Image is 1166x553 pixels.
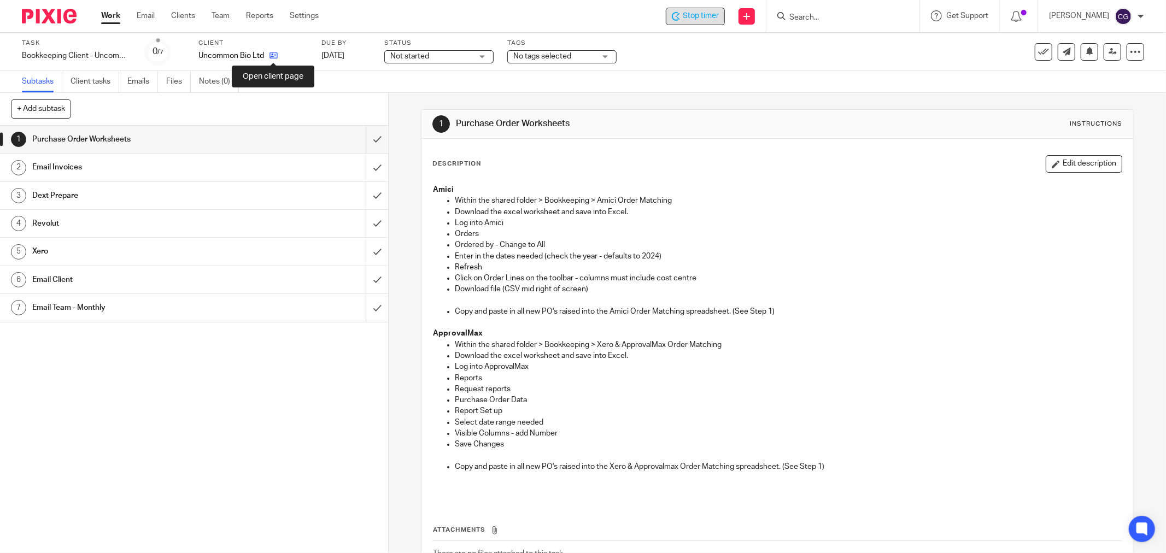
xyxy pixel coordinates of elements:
p: Reports [455,373,1122,384]
p: Orders [455,228,1122,239]
p: Within the shared folder > Bookkeeping > Xero & ApprovalMax Order Matching [455,339,1122,350]
div: 5 [11,244,26,260]
div: 1 [11,132,26,147]
strong: Amici [433,186,454,193]
img: Pixie [22,9,77,23]
p: Visible Columns - add Number [455,428,1122,439]
div: 4 [11,216,26,231]
h1: Purchase Order Worksheets [32,131,248,148]
p: Uncommon Bio Ltd [198,50,264,61]
div: Instructions [1070,120,1122,128]
label: Status [384,39,494,48]
h1: Email Client [32,272,248,288]
label: Task [22,39,131,48]
p: Refresh [455,262,1122,273]
p: Select date range needed [455,417,1122,428]
span: [DATE] [321,52,344,60]
p: Copy and paste in all new PO's raised into the Amici Order Matching spreadsheet. (See Step 1) [455,306,1122,317]
p: Request reports [455,384,1122,395]
h1: Email Team - Monthly [32,299,248,316]
p: Log into ApprovalMax [455,361,1122,372]
a: Client tasks [71,71,119,92]
a: Team [212,10,230,21]
img: svg%3E [1115,8,1132,25]
a: Settings [290,10,319,21]
div: 0 [153,45,163,58]
span: Get Support [946,12,988,20]
p: Enter in the dates needed (check the year - defaults to 2024) [455,251,1122,262]
p: Description [432,160,481,168]
h1: Purchase Order Worksheets [456,118,801,130]
p: [PERSON_NAME] [1049,10,1109,21]
h1: Email Invoices [32,159,248,175]
p: Click on Order Lines on the toolbar - columns must include cost centre [455,273,1122,284]
p: Purchase Order Data [455,395,1122,405]
div: 3 [11,188,26,203]
div: Uncommon Bio Ltd - Bookkeeping Client - Uncommon [666,8,725,25]
p: Report Set up [455,405,1122,416]
p: Log into Amici [455,217,1122,228]
div: Bookkeeping Client - Uncommon [22,50,131,61]
p: Ordered by - Change to All [455,239,1122,250]
div: 1 [432,115,450,133]
a: Audit logs [247,71,289,92]
a: Emails [127,71,158,92]
p: Download the excel worksheet and save into Excel. [455,350,1122,361]
input: Search [788,13,887,23]
h1: Revolut [32,215,248,232]
a: Reports [246,10,273,21]
span: Stop timer [683,10,719,22]
a: Notes (0) [199,71,239,92]
a: Work [101,10,120,21]
label: Client [198,39,308,48]
a: Email [137,10,155,21]
a: Files [166,71,191,92]
p: Copy and paste in all new PO's raised into the Xero & Approvalmax Order Matching spreadsheet. (Se... [455,461,1122,472]
div: 2 [11,160,26,175]
h1: Dext Prepare [32,187,248,204]
p: Download the excel worksheet and save into Excel. [455,207,1122,217]
a: Subtasks [22,71,62,92]
p: Save Changes [455,439,1122,450]
button: Edit description [1046,155,1122,173]
span: No tags selected [513,52,571,60]
h1: Xero [32,243,248,260]
label: Due by [321,39,371,48]
a: Clients [171,10,195,21]
p: Download file (CSV mid right of screen) [455,284,1122,295]
button: + Add subtask [11,99,71,118]
span: Attachments [433,527,485,533]
div: 7 [11,300,26,315]
p: Within the shared folder > Bookkeeping > Amici Order Matching [455,195,1122,206]
div: 6 [11,272,26,287]
span: Not started [390,52,429,60]
label: Tags [507,39,617,48]
strong: ApprovalMax [433,330,483,337]
small: /7 [157,49,163,55]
